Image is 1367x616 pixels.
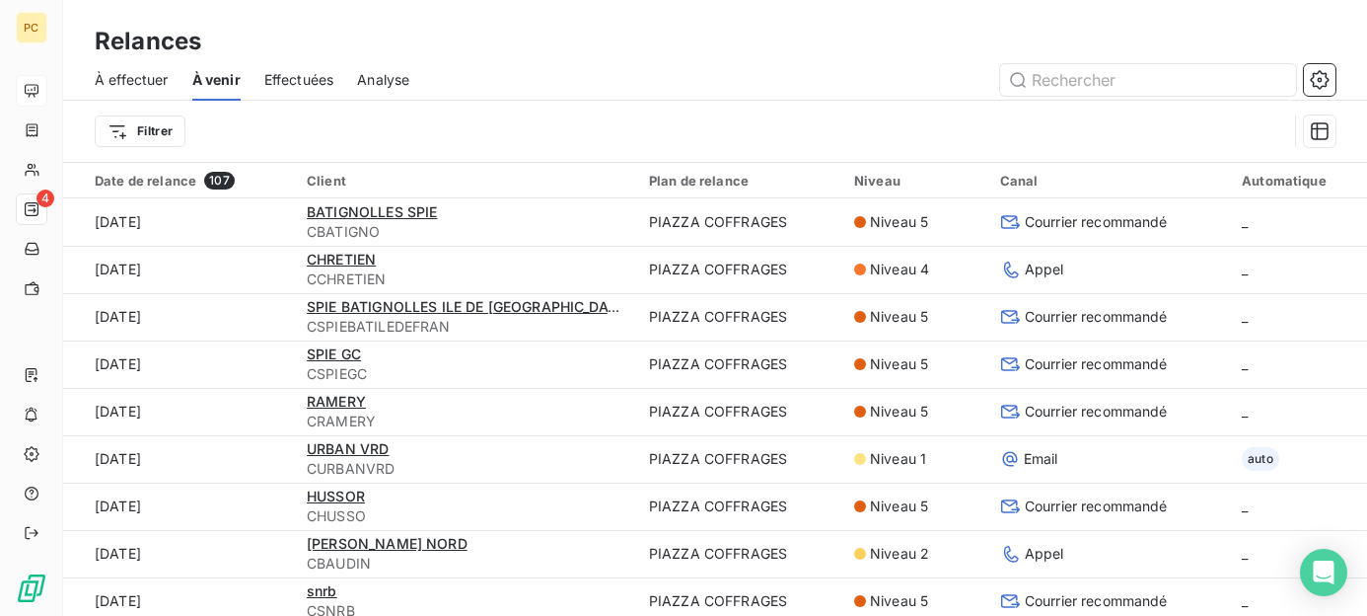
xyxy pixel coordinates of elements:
[1025,402,1168,422] span: Courrier recommandé
[307,173,346,189] span: Client
[264,70,334,90] span: Effectuées
[307,393,366,410] span: RAMERY
[870,260,929,279] span: Niveau 4
[1242,498,1248,514] span: _
[307,251,376,268] span: CHRETIEN
[63,388,295,435] td: [DATE]
[870,591,928,611] span: Niveau 5
[1242,447,1279,471] span: auto
[1242,355,1248,372] span: _
[307,364,625,384] span: CSPIEGC
[307,222,625,242] span: CBATIGNO
[307,298,630,315] span: SPIE BATIGNOLLES ILE DE [GEOGRAPHIC_DATA]
[95,70,169,90] span: À effectuer
[1024,449,1058,469] span: Email
[854,173,976,189] div: Niveau
[1025,212,1168,232] span: Courrier recommandé
[36,190,54,207] span: 4
[63,341,295,388] td: [DATE]
[307,317,625,337] span: CSPIEBATILEDEFRAN
[1025,591,1168,611] span: Courrier recommandé
[637,341,842,388] td: PIAZZA COFFRAGES
[870,402,928,422] span: Niveau 5
[1025,497,1168,516] span: Courrier recommandé
[1242,308,1248,325] span: _
[63,246,295,293] td: [DATE]
[870,354,928,374] span: Niveau 5
[307,554,625,574] span: CBAUDIN
[357,70,409,90] span: Analyse
[16,12,47,43] div: PC
[307,440,389,457] span: URBAN VRD
[63,293,295,341] td: [DATE]
[1242,261,1248,277] span: _
[307,269,625,289] span: CCHRETIEN
[870,212,928,232] span: Niveau 5
[307,506,625,526] span: CHUSSO
[1000,173,1218,189] div: Canal
[63,198,295,246] td: [DATE]
[307,203,437,220] span: BATIGNOLLES SPIE
[95,172,283,190] div: Date de relance
[870,544,929,564] span: Niveau 2
[1025,307,1168,327] span: Courrier recommandé
[16,573,47,604] img: Logo LeanPay
[307,488,365,504] span: HUSSOR
[870,497,928,516] span: Niveau 5
[1242,213,1248,230] span: _
[870,449,926,469] span: Niveau 1
[204,172,234,190] span: 107
[1025,544,1064,564] span: Appel
[637,435,842,483] td: PIAZZA COFFRAGES
[192,70,241,90] span: À venir
[637,388,842,435] td: PIAZZA COFFRAGES
[1025,354,1168,374] span: Courrier recommandé
[307,582,337,599] span: snrb
[63,530,295,577] td: [DATE]
[63,435,295,483] td: [DATE]
[870,307,928,327] span: Niveau 5
[637,198,842,246] td: PIAZZA COFFRAGES
[1000,64,1296,96] input: Rechercher
[95,115,185,147] button: Filtrer
[95,24,201,59] h3: Relances
[307,459,625,479] span: CURBANVRD
[307,346,361,362] span: SPIE GC
[637,246,842,293] td: PIAZZA COFFRAGES
[1242,545,1248,562] span: _
[1242,403,1248,420] span: _
[1300,549,1347,596] div: Open Intercom Messenger
[637,530,842,577] td: PIAZZA COFFRAGES
[307,412,625,431] span: CRAMERY
[649,173,830,189] div: Plan de relance
[307,535,468,552] span: [PERSON_NAME] NORD
[637,293,842,341] td: PIAZZA COFFRAGES
[1242,592,1248,609] span: _
[1242,173,1355,189] div: Automatique
[63,483,295,530] td: [DATE]
[637,483,842,530] td: PIAZZA COFFRAGES
[1025,260,1064,279] span: Appel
